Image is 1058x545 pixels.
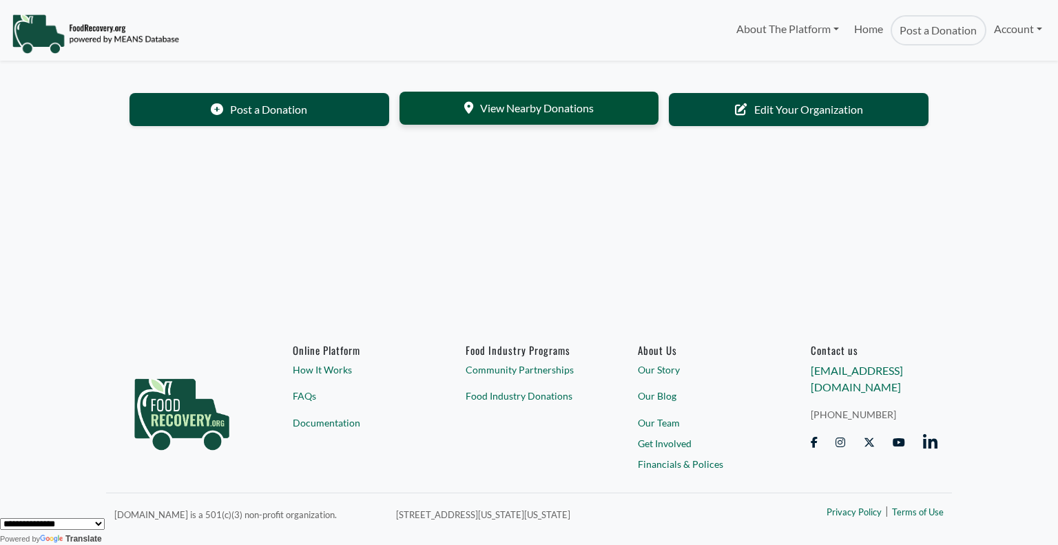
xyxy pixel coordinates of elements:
a: [PHONE_NUMBER] [811,407,938,422]
a: Post a Donation [129,93,389,126]
a: Our Team [638,415,765,430]
a: Financials & Polices [638,456,765,471]
h6: Online Platform [293,344,420,356]
span: | [885,502,889,519]
h6: Food Industry Programs [466,344,593,356]
a: [EMAIL_ADDRESS][DOMAIN_NAME] [811,364,903,393]
a: FAQs [293,389,420,403]
a: Translate [40,534,102,544]
a: View Nearby Donations [400,92,659,125]
a: How It Works [293,362,420,377]
img: food_recovery_green_logo-76242d7a27de7ed26b67be613a865d9c9037ba317089b267e0515145e5e51427.png [120,344,244,475]
p: [STREET_ADDRESS][US_STATE][US_STATE] [396,506,732,522]
a: Documentation [293,415,420,430]
a: Our Blog [638,389,765,403]
a: Community Partnerships [466,362,593,377]
a: Home [847,15,891,45]
a: Our Story [638,362,765,377]
img: NavigationLogo_FoodRecovery-91c16205cd0af1ed486a0f1a7774a6544ea792ac00100771e7dd3ec7c0e58e41.png [12,13,179,54]
p: [DOMAIN_NAME] is a 501(c)(3) non-profit organization. [114,506,380,522]
a: Privacy Policy [827,506,882,520]
a: Post a Donation [891,15,986,45]
a: About The Platform [728,15,846,43]
a: Food Industry Donations [466,389,593,403]
a: Terms of Use [892,506,944,520]
a: About Us [638,344,765,356]
a: Get Involved [638,436,765,451]
img: Google Translate [40,535,65,544]
a: Account [986,15,1050,43]
a: Edit Your Organization [669,93,929,126]
h6: Contact us [811,344,938,356]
